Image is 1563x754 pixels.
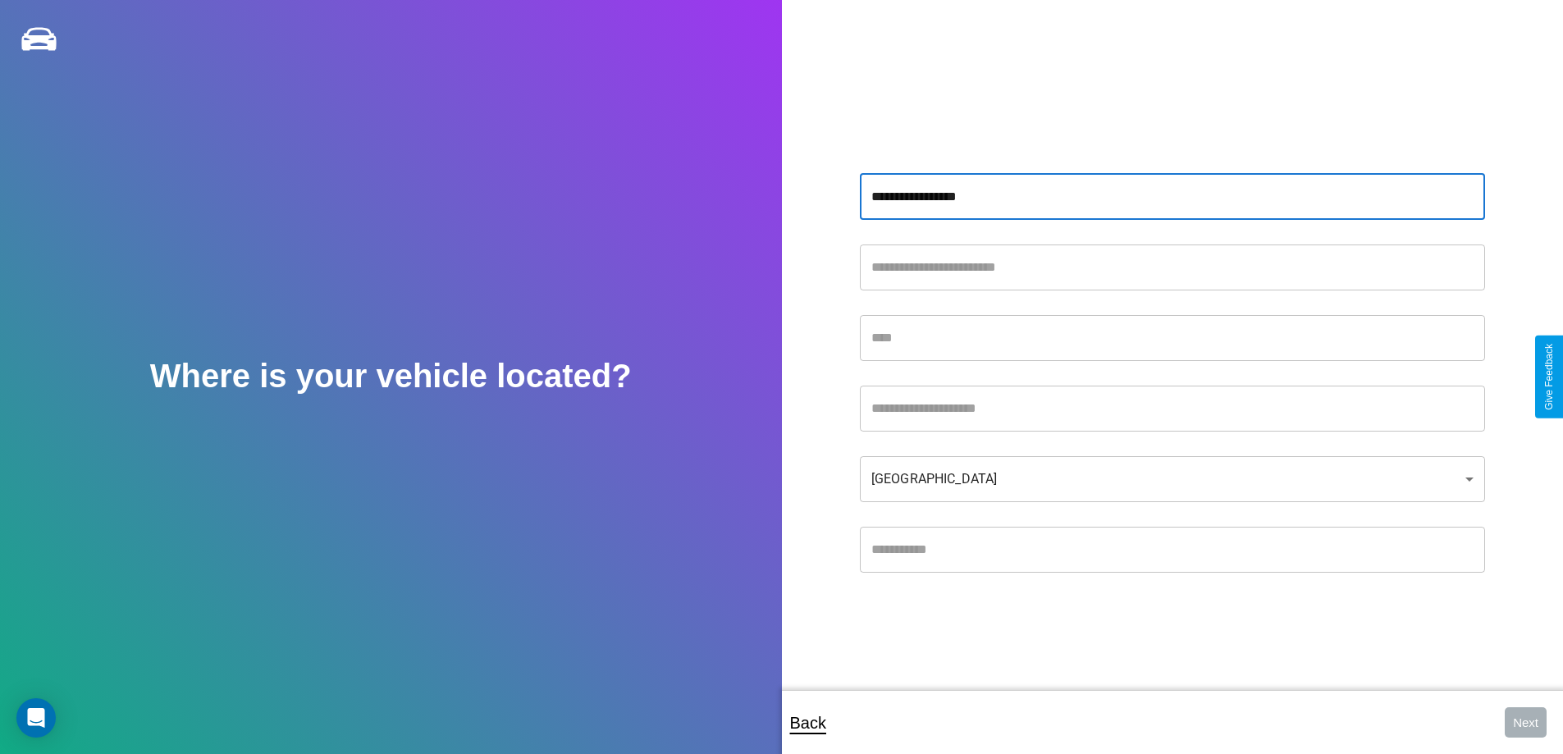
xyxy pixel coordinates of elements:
[150,358,632,395] h2: Where is your vehicle located?
[790,708,826,738] p: Back
[860,456,1485,502] div: [GEOGRAPHIC_DATA]
[16,698,56,738] div: Open Intercom Messenger
[1505,707,1547,738] button: Next
[1543,344,1555,410] div: Give Feedback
